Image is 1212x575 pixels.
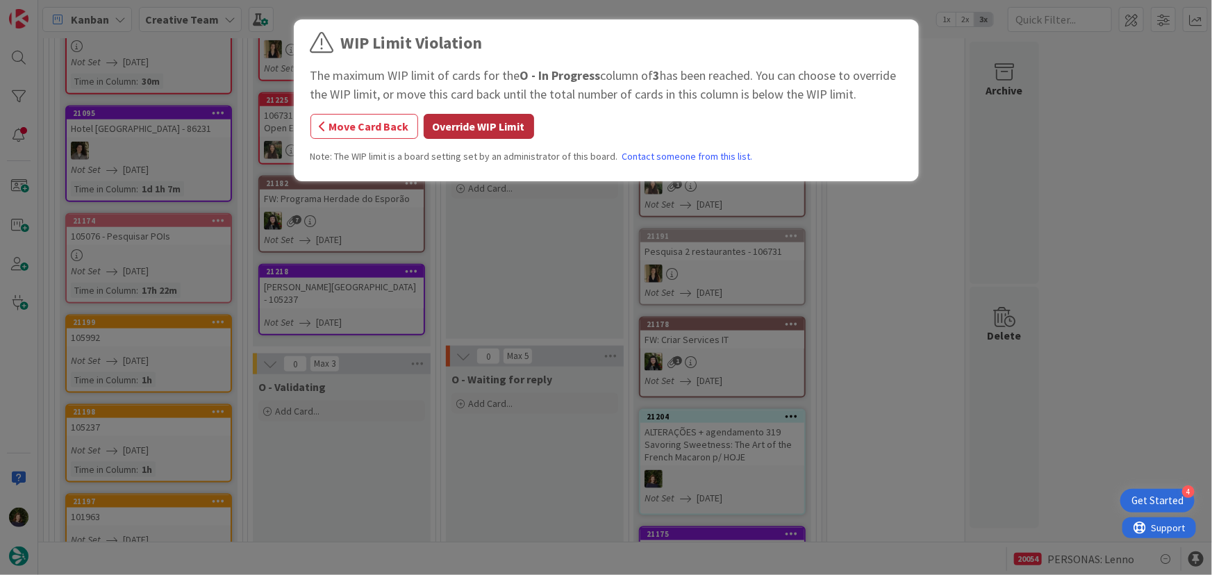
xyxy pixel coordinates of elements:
div: Get Started [1131,494,1184,508]
div: The maximum WIP limit of cards for the column of has been reached. You can choose to override the... [310,66,902,103]
b: 3 [654,67,661,83]
div: Open Get Started checklist, remaining modules: 4 [1120,489,1195,512]
b: O - In Progress [520,67,601,83]
div: 4 [1182,485,1195,498]
div: Note: The WIP limit is a board setting set by an administrator of this board. [310,149,902,164]
a: Contact someone from this list. [622,149,753,164]
div: WIP Limit Violation [341,31,483,56]
span: Support [29,2,63,19]
button: Move Card Back [310,114,418,139]
button: Override WIP Limit [424,114,534,139]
